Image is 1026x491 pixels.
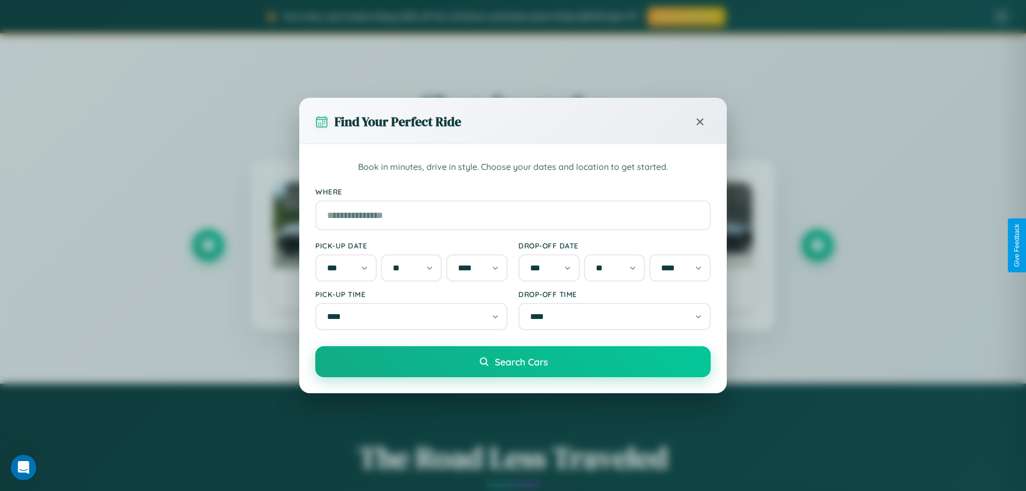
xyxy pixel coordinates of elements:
[315,346,711,377] button: Search Cars
[315,160,711,174] p: Book in minutes, drive in style. Choose your dates and location to get started.
[495,356,548,368] span: Search Cars
[518,290,711,299] label: Drop-off Time
[315,290,508,299] label: Pick-up Time
[518,241,711,250] label: Drop-off Date
[315,187,711,196] label: Where
[315,241,508,250] label: Pick-up Date
[335,113,461,130] h3: Find Your Perfect Ride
